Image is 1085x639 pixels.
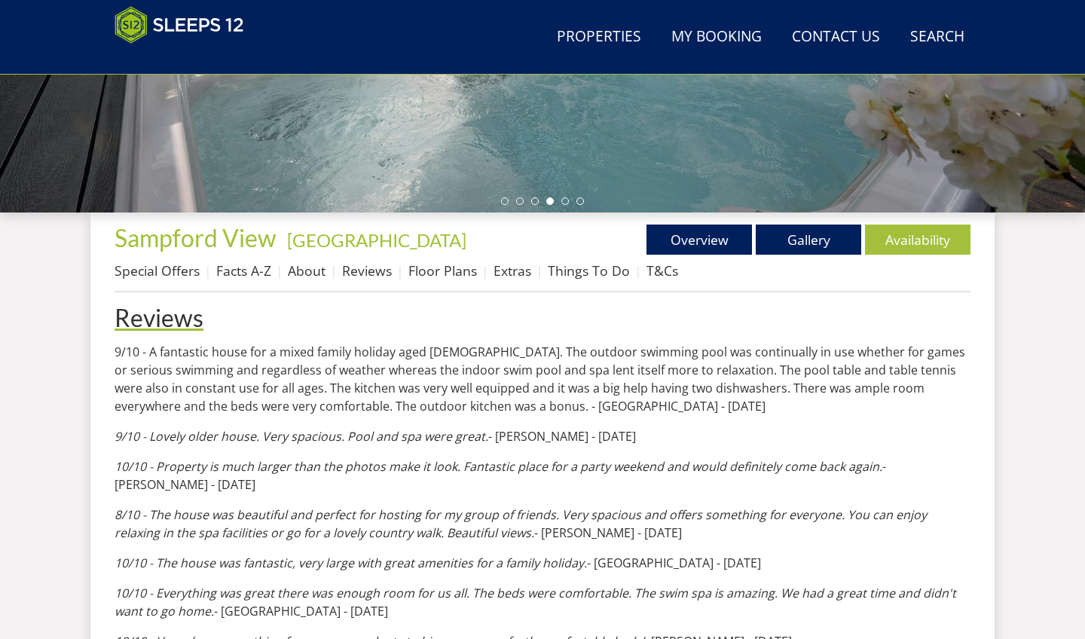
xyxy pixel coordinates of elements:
p: 9/10 - A fantastic house for a mixed family holiday aged [DEMOGRAPHIC_DATA]. The outdoor swimming... [115,343,970,415]
a: Reviews [115,304,970,331]
span: Sampford View [115,223,277,252]
a: Properties [551,20,647,54]
a: Reviews [342,261,392,280]
a: Availability [865,225,970,255]
em: 8/10 - The house was beautiful and perfect for hosting for my group of friends. Very spacious and... [115,506,927,541]
a: Special Offers [115,261,200,280]
img: Sleeps 12 [115,6,244,44]
a: Contact Us [786,20,886,54]
a: Extras [494,261,531,280]
a: T&Cs [646,261,678,280]
a: Search [904,20,970,54]
a: My Booking [665,20,768,54]
iframe: Customer reviews powered by Trustpilot [107,53,265,66]
p: - [PERSON_NAME] - [DATE] [115,427,970,445]
a: Gallery [756,225,861,255]
p: - [PERSON_NAME] - [DATE] [115,506,970,542]
a: Things To Do [548,261,630,280]
p: - [GEOGRAPHIC_DATA] - [DATE] [115,584,970,620]
span: - [281,229,466,251]
a: Floor Plans [408,261,477,280]
p: - [GEOGRAPHIC_DATA] - [DATE] [115,554,970,572]
p: - [PERSON_NAME] - [DATE] [115,457,970,494]
em: 10/10 - Property is much larger than the photos make it look. Fantastic place for a party weekend... [115,458,882,475]
a: About [288,261,325,280]
em: 10/10 - Everything was great there was enough room for us all. The beds were comfortable. The swi... [115,585,956,619]
a: Overview [646,225,752,255]
a: Sampford View [115,223,281,252]
a: [GEOGRAPHIC_DATA] [287,229,466,251]
a: Facts A-Z [216,261,271,280]
em: 9/10 - Lovely older house. Very spacious. Pool and spa were great. [115,428,488,445]
em: 10/10 - The house was fantastic, very large with great amenities for a family holiday. [115,555,587,571]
